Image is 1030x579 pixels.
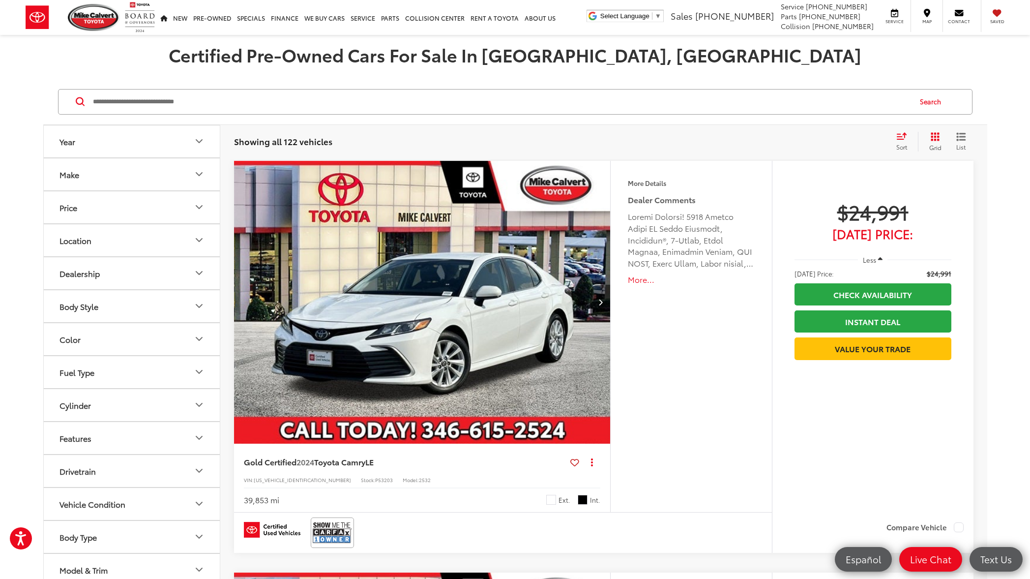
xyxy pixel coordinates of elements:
button: List View [949,132,973,152]
button: Body StyleBody Style [44,290,221,322]
img: Toyota Certified Used Vehicles [244,522,300,538]
a: Value Your Trade [795,337,951,360]
div: Features [59,433,91,443]
span: List [956,143,966,151]
a: Español [835,547,892,572]
label: Compare Vehicle [886,522,964,532]
span: Ext. [559,495,570,505]
a: Check Availability [795,283,951,305]
span: 2532 [419,476,431,484]
span: Toyota Camry [314,456,365,467]
span: Showing all 122 vehicles [234,135,332,147]
button: Search [911,90,955,114]
span: [PHONE_NUMBER] [806,1,867,11]
a: Live Chat [899,547,962,572]
span: Service [883,18,906,25]
button: Grid View [918,132,949,152]
span: dropdown dots [591,458,593,466]
a: Instant Deal [795,310,951,333]
span: $24,991 [795,199,951,224]
button: DealershipDealership [44,257,221,289]
div: Features [193,432,205,444]
div: Loremi Dolorsi! 5918 Ametco Adipi EL Seddo Eiusmodt, Incididun®, 7-Utlab, Etdol Magnaa, Enimadmin... [628,211,754,270]
span: Gold Certified [244,456,296,467]
div: Color [193,333,205,345]
span: Stock: [361,476,375,484]
button: Body TypeBody Type [44,521,221,553]
button: Fuel TypeFuel Type [44,356,221,388]
div: Price [193,201,205,213]
span: [PHONE_NUMBER] [799,11,860,21]
div: Body Type [193,531,205,543]
button: ColorColor [44,323,221,355]
span: Live Chat [905,553,956,565]
div: Vehicle Condition [193,498,205,510]
span: [DATE] Price: [795,229,951,239]
span: Black [578,495,588,505]
span: Service [781,1,804,11]
span: [DATE] Price: [795,269,834,278]
span: P53203 [375,476,393,484]
a: Text Us [970,547,1023,572]
span: Sort [896,143,907,151]
span: LE [365,456,374,467]
h5: Dealer Comments [628,194,754,206]
span: Español [841,553,886,565]
div: Drivetrain [59,466,96,476]
span: Text Us [975,553,1017,565]
button: Vehicle ConditionVehicle Condition [44,488,221,520]
div: Dealership [59,269,100,278]
button: PricePrice [44,191,221,223]
span: Parts [781,11,797,21]
div: Fuel Type [59,367,94,377]
div: Model & Trim [193,564,205,576]
div: Location [59,236,91,245]
span: Ice [546,495,556,505]
a: Gold Certified2024Toyota CamryLE [244,457,567,467]
span: Contact [948,18,970,25]
span: 2024 [296,456,314,467]
div: Make [59,170,79,179]
span: Select Language [600,12,649,20]
div: Cylinder [193,399,205,411]
button: Less [858,251,887,269]
div: Body Style [59,302,98,311]
div: Model & Trim [59,565,108,575]
div: Vehicle Condition [59,499,125,509]
span: Saved [986,18,1008,25]
button: More... [628,274,754,285]
span: [US_VEHICLE_IDENTIFICATION_NUMBER] [254,476,351,484]
a: 2024 Toyota Camry LE2024 Toyota Camry LE2024 Toyota Camry LE2024 Toyota Camry LE [234,161,612,444]
div: Cylinder [59,400,91,410]
div: Year [193,135,205,147]
div: Make [193,168,205,180]
form: Search by Make, Model, or Keyword [92,90,911,114]
button: Actions [583,454,600,471]
span: ​ [652,12,652,20]
div: Fuel Type [193,366,205,378]
div: Body Type [59,532,97,542]
div: Location [193,234,205,246]
button: Select sort value [891,132,918,152]
span: Collision [781,21,810,31]
span: ▼ [655,12,661,20]
div: Year [59,137,75,146]
span: VIN: [244,476,254,484]
span: Model: [403,476,419,484]
span: Map [916,18,938,25]
button: DrivetrainDrivetrain [44,455,221,487]
span: [PHONE_NUMBER] [695,9,774,22]
h4: More Details [628,180,754,186]
button: CylinderCylinder [44,389,221,421]
div: Dealership [193,267,205,279]
img: View CARFAX report [313,519,352,546]
div: Price [59,203,77,212]
span: [PHONE_NUMBER] [812,21,874,31]
div: 39,853 mi [244,494,279,506]
span: Sales [671,9,693,22]
img: 2024 Toyota Camry LE [234,161,612,445]
div: Drivetrain [193,465,205,477]
span: Less [863,255,876,264]
img: Mike Calvert Toyota [68,4,120,31]
div: 2024 Toyota Camry LE 0 [234,161,612,444]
